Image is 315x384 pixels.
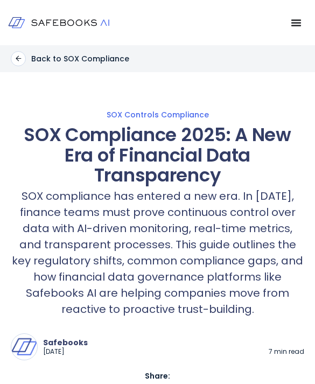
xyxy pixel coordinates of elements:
h1: SOX Compliance 2025: A New Era of Financial Data Transparency [11,125,304,185]
a: SOX Controls Compliance [11,110,304,120]
p: Safebooks [43,338,304,347]
nav: Menu [153,17,302,28]
p: SOX compliance has entered a new era. In [DATE], finance teams must prove continuous control over... [11,188,304,317]
a: Back to SOX Compliance [11,51,129,66]
p: [DATE] [43,347,65,357]
p: Back to SOX Compliance [31,54,129,64]
p: Share: [145,371,170,381]
img: Safebooks [11,334,37,360]
p: 7 min read [269,347,304,357]
button: Menu Toggle [291,17,302,28]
